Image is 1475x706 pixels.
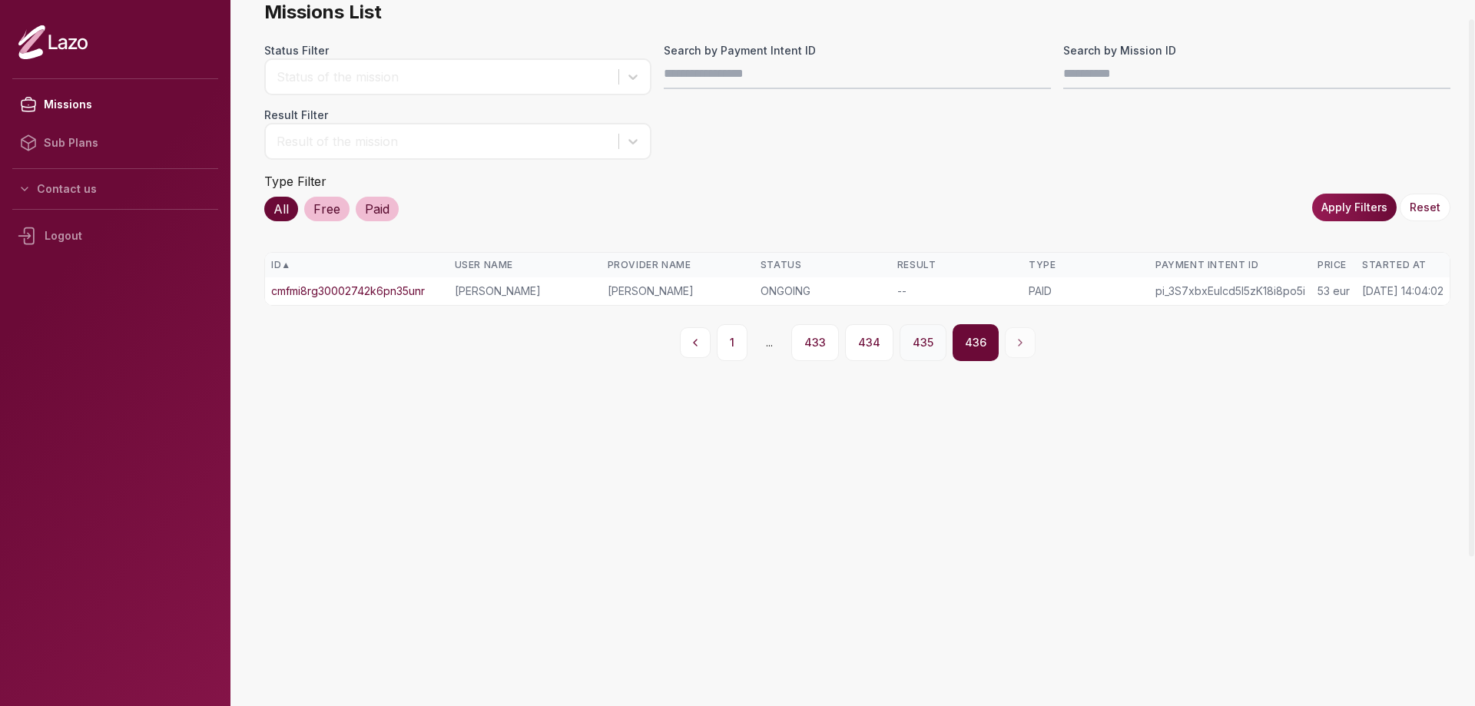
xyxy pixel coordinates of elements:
div: Paid [356,197,399,221]
button: 435 [900,324,946,361]
div: Payment Intent ID [1155,259,1305,271]
div: [PERSON_NAME] [608,283,748,299]
label: Type Filter [264,174,326,189]
div: pi_3S7xbxEulcd5I5zK18i8po5i [1155,283,1305,299]
div: Started At [1362,259,1444,271]
span: ... [754,329,785,356]
button: 436 [953,324,999,361]
div: ID [271,259,442,271]
span: ▲ [281,259,290,271]
div: Result of the mission [277,132,611,151]
div: Status [761,259,885,271]
div: Price [1318,259,1350,271]
button: Reset [1400,194,1450,221]
div: All [264,197,298,221]
label: Result Filter [264,108,651,123]
a: Sub Plans [12,124,218,162]
button: Apply Filters [1312,194,1397,221]
div: Free [304,197,350,221]
div: Type [1029,259,1143,271]
div: ONGOING [761,283,885,299]
label: Status Filter [264,43,651,58]
button: 433 [791,324,839,361]
div: Result [897,259,1017,271]
div: Provider Name [608,259,748,271]
div: User Name [455,259,595,271]
div: Status of the mission [277,68,611,86]
div: [DATE] 14:04:02 [1362,283,1444,299]
a: Missions [12,85,218,124]
button: Contact us [12,175,218,203]
button: Previous page [680,327,711,358]
div: Logout [12,216,218,256]
button: 434 [845,324,893,361]
label: Search by Mission ID [1063,43,1450,58]
button: 1 [717,324,747,361]
div: -- [897,283,1017,299]
div: PAID [1029,283,1143,299]
a: cmfmi8rg30002742k6pn35unr [271,283,425,299]
div: 53 eur [1318,283,1350,299]
div: [PERSON_NAME] [455,283,595,299]
label: Search by Payment Intent ID [664,43,1051,58]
